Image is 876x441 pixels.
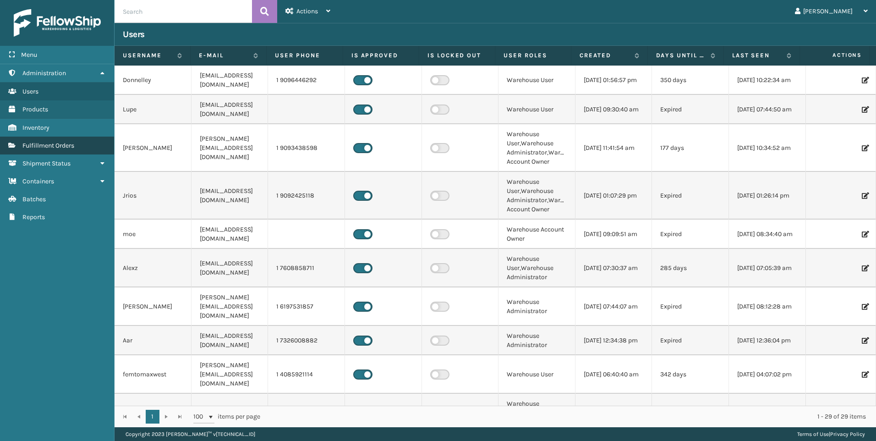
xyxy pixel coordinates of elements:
[273,412,866,421] div: 1 - 29 of 29 items
[862,337,867,344] i: Edit
[729,287,806,326] td: [DATE] 08:12:28 am
[797,427,865,441] div: |
[268,66,345,95] td: 1 9096446292
[192,326,268,355] td: [EMAIL_ADDRESS][DOMAIN_NAME]
[729,220,806,249] td: [DATE] 08:34:40 am
[192,124,268,172] td: [PERSON_NAME][EMAIL_ADDRESS][DOMAIN_NAME]
[268,355,345,394] td: 1 4085921114
[575,124,652,172] td: [DATE] 11:41:54 am
[575,172,652,220] td: [DATE] 01:07:29 pm
[498,326,575,355] td: Warehouse Administrator
[575,249,652,287] td: [DATE] 07:30:37 am
[22,105,48,113] span: Products
[192,172,268,220] td: [EMAIL_ADDRESS][DOMAIN_NAME]
[123,51,173,60] label: Username
[575,95,652,124] td: [DATE] 09:30:40 am
[126,427,255,441] p: Copyright 2023 [PERSON_NAME]™ v [TECHNICAL_ID]
[22,69,66,77] span: Administration
[652,249,729,287] td: 285 days
[575,66,652,95] td: [DATE] 01:56:57 pm
[192,95,268,124] td: [EMAIL_ADDRESS][DOMAIN_NAME]
[580,51,630,60] label: Created
[268,249,345,287] td: 1 7608858711
[575,287,652,326] td: [DATE] 07:44:07 am
[123,29,145,40] h3: Users
[729,95,806,124] td: [DATE] 07:44:50 am
[732,51,782,60] label: Last Seen
[575,355,652,394] td: [DATE] 06:40:40 am
[862,265,867,271] i: Edit
[22,142,74,149] span: Fulfillment Orders
[504,51,563,60] label: User Roles
[652,220,729,249] td: Expired
[652,124,729,172] td: 177 days
[22,160,71,167] span: Shipment Status
[115,172,192,220] td: Jrios
[729,326,806,355] td: [DATE] 12:36:04 pm
[652,326,729,355] td: Expired
[22,88,38,95] span: Users
[830,431,865,437] a: Privacy Policy
[862,145,867,151] i: Edit
[498,95,575,124] td: Warehouse User
[275,51,334,60] label: User phone
[351,51,411,60] label: Is Approved
[729,355,806,394] td: [DATE] 04:07:02 pm
[575,220,652,249] td: [DATE] 09:09:51 am
[115,355,192,394] td: femtomaxwest
[192,287,268,326] td: [PERSON_NAME][EMAIL_ADDRESS][DOMAIN_NAME]
[498,66,575,95] td: Warehouse User
[652,355,729,394] td: 342 days
[652,287,729,326] td: Expired
[115,249,192,287] td: Alexz
[21,51,37,59] span: Menu
[575,326,652,355] td: [DATE] 12:34:38 pm
[199,51,249,60] label: E-mail
[729,172,806,220] td: [DATE] 01:26:14 pm
[14,9,101,37] img: logo
[656,51,706,60] label: Days until password expires
[498,355,575,394] td: Warehouse User
[862,303,867,310] i: Edit
[22,195,46,203] span: Batches
[498,124,575,172] td: Warehouse User,Warehouse Administrator,Warehouse Account Owner
[797,431,829,437] a: Terms of Use
[22,213,45,221] span: Reports
[498,249,575,287] td: Warehouse User,Warehouse Administrator
[427,51,487,60] label: Is Locked Out
[862,77,867,83] i: Edit
[22,124,49,132] span: Inventory
[729,124,806,172] td: [DATE] 10:34:52 am
[115,66,192,95] td: Donnelley
[652,172,729,220] td: Expired
[192,249,268,287] td: [EMAIL_ADDRESS][DOMAIN_NAME]
[268,124,345,172] td: 1 9093438598
[115,124,192,172] td: [PERSON_NAME]
[268,287,345,326] td: 1 6197531857
[115,287,192,326] td: [PERSON_NAME]
[146,410,159,424] a: 1
[498,172,575,220] td: Warehouse User,Warehouse Administrator,Warehouse Account Owner
[115,220,192,249] td: moe
[115,326,192,355] td: Aar
[192,66,268,95] td: [EMAIL_ADDRESS][DOMAIN_NAME]
[193,412,207,421] span: 100
[296,7,318,15] span: Actions
[862,371,867,378] i: Edit
[193,410,260,424] span: items per page
[22,177,54,185] span: Containers
[652,66,729,95] td: 350 days
[729,66,806,95] td: [DATE] 10:22:34 am
[192,220,268,249] td: [EMAIL_ADDRESS][DOMAIN_NAME]
[498,287,575,326] td: Warehouse Administrator
[115,95,192,124] td: Lupe
[192,355,268,394] td: [PERSON_NAME][EMAIL_ADDRESS][DOMAIN_NAME]
[268,326,345,355] td: 1 7326008882
[862,106,867,113] i: Edit
[862,193,867,199] i: Edit
[729,249,806,287] td: [DATE] 07:05:39 am
[862,231,867,237] i: Edit
[803,48,867,63] span: Actions
[268,172,345,220] td: 1 9092425118
[498,220,575,249] td: Warehouse Account Owner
